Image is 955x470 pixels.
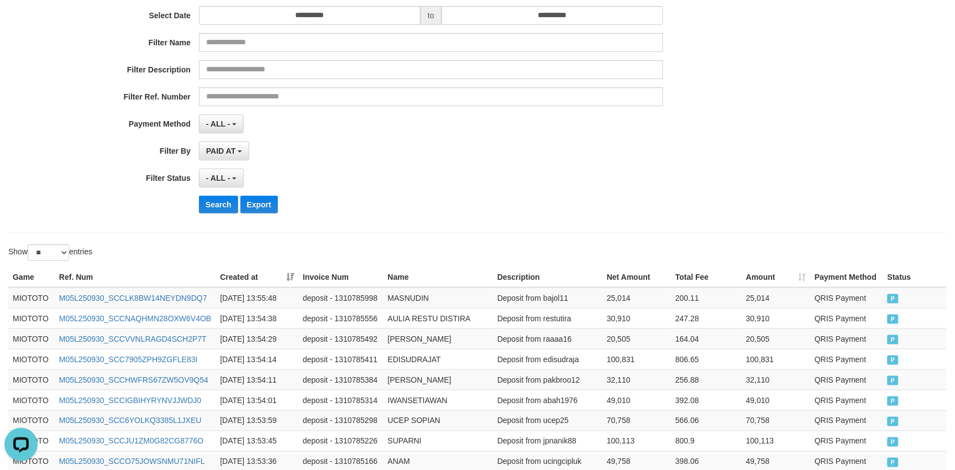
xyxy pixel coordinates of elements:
td: QRIS Payment [810,410,883,431]
td: [DATE] 13:53:45 [216,431,298,451]
a: M05L250930_SCCJU1ZM0G82CG8776O [59,437,203,446]
th: Description [493,267,602,288]
td: 32,110 [602,369,671,390]
th: Created at: activate to sort column ascending [216,267,298,288]
td: 256.88 [671,369,742,390]
td: QRIS Payment [810,328,883,349]
td: IWANSETIAWAN [384,390,493,410]
td: 200.11 [671,288,742,309]
button: - ALL - [199,169,244,187]
a: M05L250930_SCC7905ZPH9ZGFLE83I [59,355,198,364]
td: deposit - 1310785556 [298,308,384,328]
td: 100,113 [742,431,810,451]
td: Deposit from abah1976 [493,390,602,410]
td: 100,113 [602,431,671,451]
td: 20,505 [602,328,671,349]
td: 70,758 [742,410,810,431]
td: QRIS Payment [810,288,883,309]
td: 25,014 [742,288,810,309]
td: 49,010 [742,390,810,410]
td: [DATE] 13:54:38 [216,308,298,328]
td: QRIS Payment [810,390,883,410]
a: M05L250930_SCCVVNLRAGD4SCH2P7T [59,335,207,343]
td: deposit - 1310785298 [298,410,384,431]
th: Invoice Num [298,267,384,288]
th: Name [384,267,493,288]
td: MIOTOTO [8,288,55,309]
span: PAID [888,356,899,365]
td: 49,010 [602,390,671,410]
td: [PERSON_NAME] [384,369,493,390]
td: Deposit from restutira [493,308,602,328]
td: MASNUDIN [384,288,493,309]
td: QRIS Payment [810,431,883,451]
label: Show entries [8,244,92,261]
td: [PERSON_NAME] [384,328,493,349]
td: EDISUDRAJAT [384,349,493,369]
td: 806.65 [671,349,742,369]
td: [DATE] 13:55:48 [216,288,298,309]
span: - ALL - [206,174,230,182]
th: Game [8,267,55,288]
td: SUPARNI [384,431,493,451]
td: Deposit from pakbroo12 [493,369,602,390]
a: M05L250930_SCCNAQHMN28OXW6V4OB [59,314,211,323]
th: Ref. Num [55,267,216,288]
td: deposit - 1310785998 [298,288,384,309]
th: Total Fee [671,267,742,288]
td: deposit - 1310785411 [298,349,384,369]
a: M05L250930_SCC6YOLKQ3385L1JXEU [59,416,202,425]
td: 30,910 [602,308,671,328]
td: QRIS Payment [810,349,883,369]
td: MIOTOTO [8,410,55,431]
td: UCEP SOPIAN [384,410,493,431]
span: PAID [888,376,899,385]
td: 32,110 [742,369,810,390]
td: deposit - 1310785314 [298,390,384,410]
span: PAID AT [206,147,235,155]
td: Deposit from ucep25 [493,410,602,431]
span: PAID [888,437,899,447]
span: PAID [888,315,899,324]
span: - ALL - [206,119,230,128]
a: M05L250930_SCCHWFRS67ZW5OV9Q54 [59,375,208,384]
td: Deposit from jpnanik88 [493,431,602,451]
th: Payment Method [810,267,883,288]
button: Export [240,196,278,213]
td: 100,831 [742,349,810,369]
span: PAID [888,396,899,406]
th: Amount: activate to sort column ascending [742,267,810,288]
td: [DATE] 13:54:14 [216,349,298,369]
td: 25,014 [602,288,671,309]
td: QRIS Payment [810,308,883,328]
button: PAID AT [199,142,249,160]
th: Net Amount [602,267,671,288]
td: 100,831 [602,349,671,369]
span: PAID [888,294,899,304]
td: deposit - 1310785384 [298,369,384,390]
td: MIOTOTO [8,328,55,349]
td: MIOTOTO [8,349,55,369]
td: Deposit from bajol11 [493,288,602,309]
td: MIOTOTO [8,369,55,390]
td: 30,910 [742,308,810,328]
span: PAID [888,335,899,344]
td: deposit - 1310785226 [298,431,384,451]
a: M05L250930_SCCLK8BW14NEYDN9DQ7 [59,294,207,302]
td: AULIA RESTU DISTIRA [384,308,493,328]
td: 800.9 [671,431,742,451]
td: MIOTOTO [8,308,55,328]
span: PAID [888,417,899,426]
td: 247.28 [671,308,742,328]
button: Open LiveChat chat widget [4,4,38,38]
td: QRIS Payment [810,369,883,390]
td: Deposit from raaaa16 [493,328,602,349]
a: M05L250930_SCCO75JOWSNMU71NIFL [59,457,205,466]
td: MIOTOTO [8,390,55,410]
td: [DATE] 13:53:59 [216,410,298,431]
td: 164.04 [671,328,742,349]
td: 392.08 [671,390,742,410]
td: [DATE] 13:54:11 [216,369,298,390]
td: 70,758 [602,410,671,431]
select: Showentries [28,244,69,261]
